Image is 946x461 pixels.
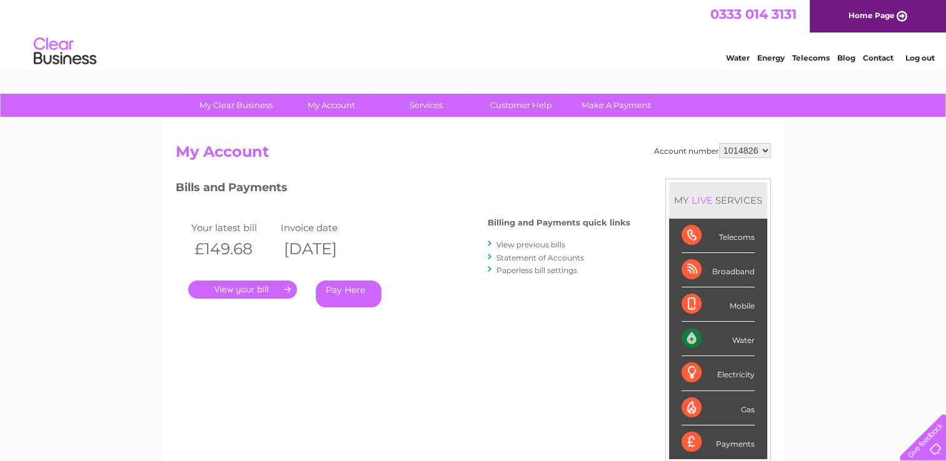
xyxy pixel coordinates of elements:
[905,53,934,62] a: Log out
[792,53,830,62] a: Telecoms
[184,94,288,117] a: My Clear Business
[669,182,767,218] div: MY SERVICES
[654,143,771,158] div: Account number
[176,179,630,201] h3: Bills and Payments
[837,53,855,62] a: Blog
[496,253,584,262] a: Statement of Accounts
[565,94,668,117] a: Make A Payment
[726,53,750,62] a: Water
[689,194,715,206] div: LIVE
[710,6,797,22] a: 0333 014 3131
[682,253,755,287] div: Broadband
[682,322,755,356] div: Water
[375,94,478,117] a: Services
[496,265,577,275] a: Paperless bill settings
[682,391,755,425] div: Gas
[278,219,368,236] td: Invoice date
[757,53,785,62] a: Energy
[188,280,297,299] a: .
[316,280,381,307] a: Pay Here
[496,240,565,249] a: View previous bills
[33,32,97,71] img: logo.png
[178,7,769,61] div: Clear Business is a trading name of Verastar Limited (registered in [GEOGRAPHIC_DATA] No. 3667643...
[470,94,573,117] a: Customer Help
[279,94,383,117] a: My Account
[863,53,893,62] a: Contact
[682,356,755,390] div: Electricity
[188,236,278,262] th: £149.68
[278,236,368,262] th: [DATE]
[488,218,630,227] h4: Billing and Payments quick links
[176,143,771,167] h2: My Account
[682,219,755,253] div: Telecoms
[682,287,755,322] div: Mobile
[188,219,278,236] td: Your latest bill
[682,425,755,459] div: Payments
